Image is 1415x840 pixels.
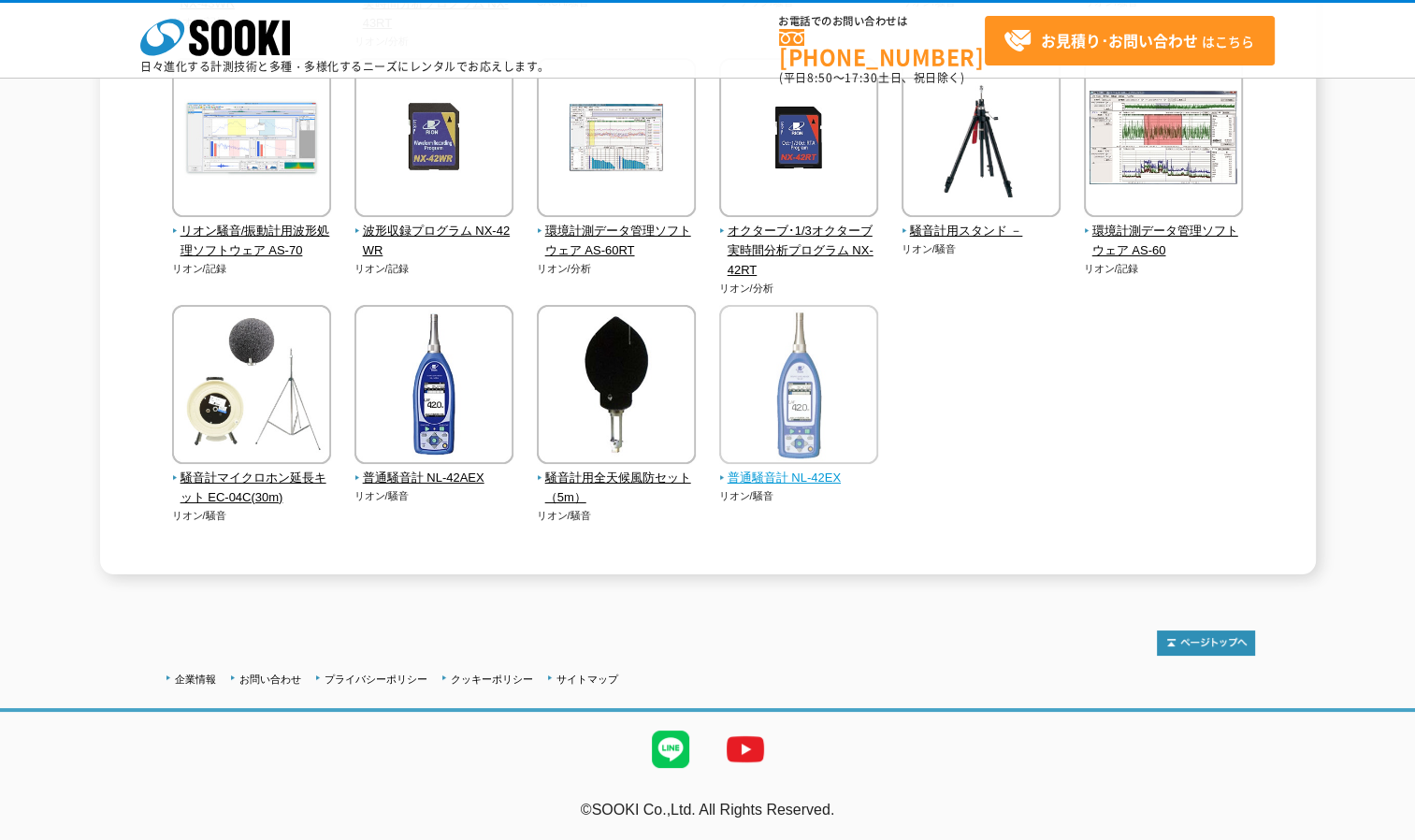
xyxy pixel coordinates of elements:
[1157,630,1255,656] img: トップページへ
[719,204,879,280] a: オクターブ･1/3オクターブ実時間分析プログラム NX-42RT
[1084,58,1243,222] img: 環境計測データ管理ソフトウェア AS-60
[325,673,427,685] a: プライバシーポリシー
[719,305,878,469] img: 普通騒音計 NL-42EX
[1003,27,1254,55] span: はこちら
[719,488,879,504] p: リオン/騒音
[175,673,216,685] a: 企業情報
[985,16,1275,65] a: お見積り･お問い合わせはこちら
[902,222,1061,241] span: 騒音計用スタンド －
[902,58,1061,222] img: 騒音計用スタンド －
[633,712,708,787] img: LINE
[172,261,332,277] p: リオン/記録
[354,261,514,277] p: リオン/記録
[354,469,514,488] span: 普通騒音計 NL-42AEX
[779,29,985,67] a: [PHONE_NUMBER]
[719,281,879,297] p: リオン/分析
[1084,222,1244,261] span: 環境計測データ管理ソフトウェア AS-60
[537,305,696,469] img: 騒音計用全天候風防セット （5m）
[354,222,514,261] span: 波形収録プログラム NX-42WR
[354,305,513,469] img: 普通騒音計 NL-42AEX
[354,204,514,260] a: 波形収録プログラム NX-42WR
[719,469,879,488] span: 普通騒音計 NL-42EX
[537,469,697,508] span: 騒音計用全天候風防セット （5m）
[719,451,879,488] a: 普通騒音計 NL-42EX
[537,261,697,277] p: リオン/分析
[779,16,985,27] span: お電話でのお問い合わせは
[1084,261,1244,277] p: リオン/記録
[354,451,514,488] a: 普通騒音計 NL-42AEX
[537,222,697,261] span: 環境計測データ管理ソフトウェア AS-60RT
[1343,821,1415,837] a: テストMail
[708,712,783,787] img: YouTube
[537,58,696,222] img: 環境計測データ管理ソフトウェア AS-60RT
[807,69,833,86] span: 8:50
[719,222,879,280] span: オクターブ･1/3オクターブ実時間分析プログラム NX-42RT
[172,222,332,261] span: リオン騒音/振動計用波形処理ソフトウェア AS-70
[140,61,550,72] p: 日々進化する計測技術と多種・多様化するニーズにレンタルでお応えします。
[779,69,964,86] span: (平日 ～ 土日、祝日除く)
[719,58,878,222] img: オクターブ･1/3オクターブ実時間分析プログラム NX-42RT
[537,508,697,524] p: リオン/騒音
[172,508,332,524] p: リオン/騒音
[537,451,697,507] a: 騒音計用全天候風防セット （5m）
[902,241,1061,257] p: リオン/騒音
[1084,204,1244,260] a: 環境計測データ管理ソフトウェア AS-60
[239,673,301,685] a: お問い合わせ
[354,58,513,222] img: 波形収録プログラム NX-42WR
[1041,29,1198,51] strong: お見積り･お問い合わせ
[556,673,618,685] a: サイトマップ
[172,204,332,260] a: リオン騒音/振動計用波形処理ソフトウェア AS-70
[902,204,1061,241] a: 騒音計用スタンド －
[845,69,878,86] span: 17:30
[172,451,332,507] a: 騒音計マイクロホン延長キット EC-04C(30m)
[172,305,331,469] img: 騒音計マイクロホン延長キット EC-04C(30m)
[451,673,533,685] a: クッキーポリシー
[354,488,514,504] p: リオン/騒音
[172,469,332,508] span: 騒音計マイクロホン延長キット EC-04C(30m)
[537,204,697,260] a: 環境計測データ管理ソフトウェア AS-60RT
[172,58,331,222] img: リオン騒音/振動計用波形処理ソフトウェア AS-70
